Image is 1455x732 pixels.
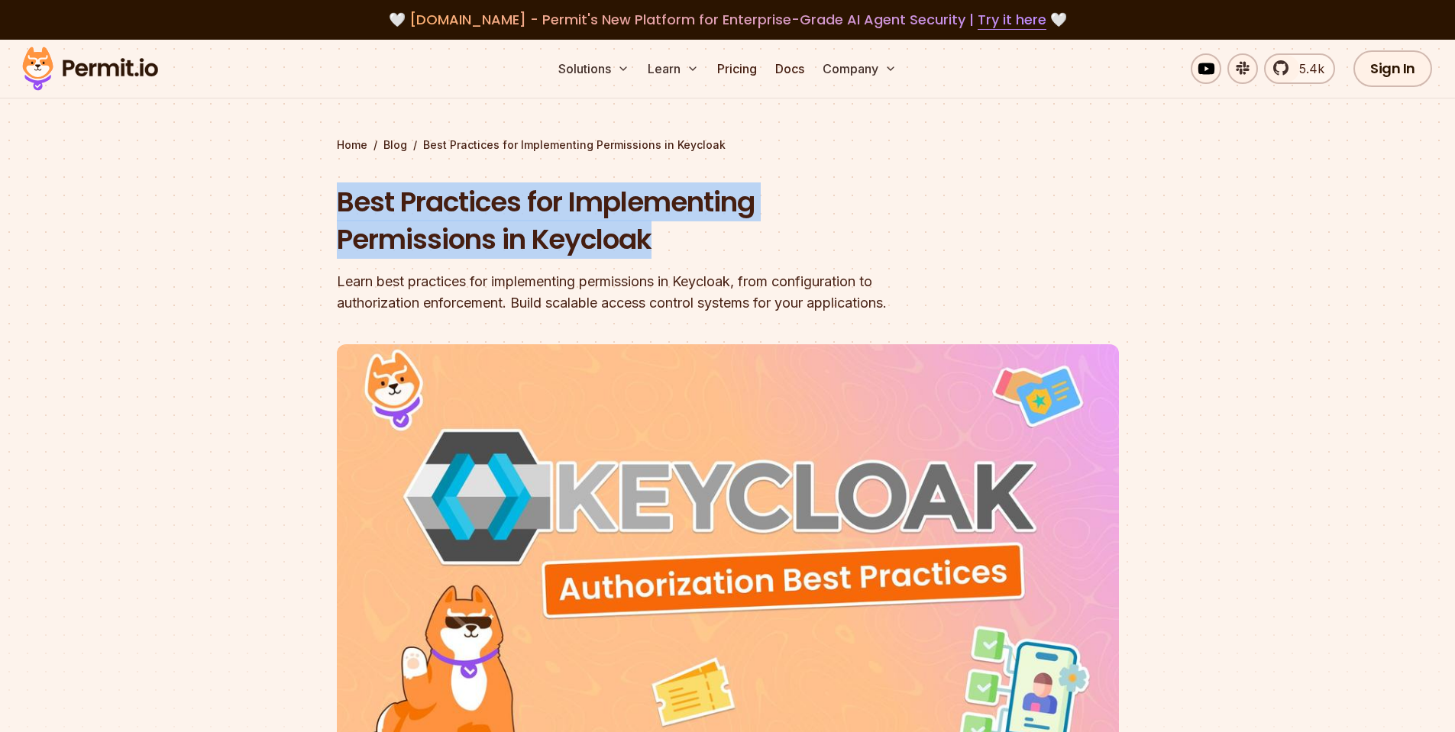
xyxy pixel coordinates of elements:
[337,271,923,314] div: Learn best practices for implementing permissions in Keycloak, from configuration to authorizatio...
[642,53,705,84] button: Learn
[711,53,763,84] a: Pricing
[37,9,1418,31] div: 🤍 🤍
[816,53,903,84] button: Company
[1264,53,1335,84] a: 5.4k
[552,53,635,84] button: Solutions
[978,10,1046,30] a: Try it here
[409,10,1046,29] span: [DOMAIN_NAME] - Permit's New Platform for Enterprise-Grade AI Agent Security |
[1353,50,1432,87] a: Sign In
[1290,60,1324,78] span: 5.4k
[15,43,165,95] img: Permit logo
[337,137,367,153] a: Home
[337,137,1119,153] div: / /
[769,53,810,84] a: Docs
[337,183,923,259] h1: Best Practices for Implementing Permissions in Keycloak
[383,137,407,153] a: Blog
